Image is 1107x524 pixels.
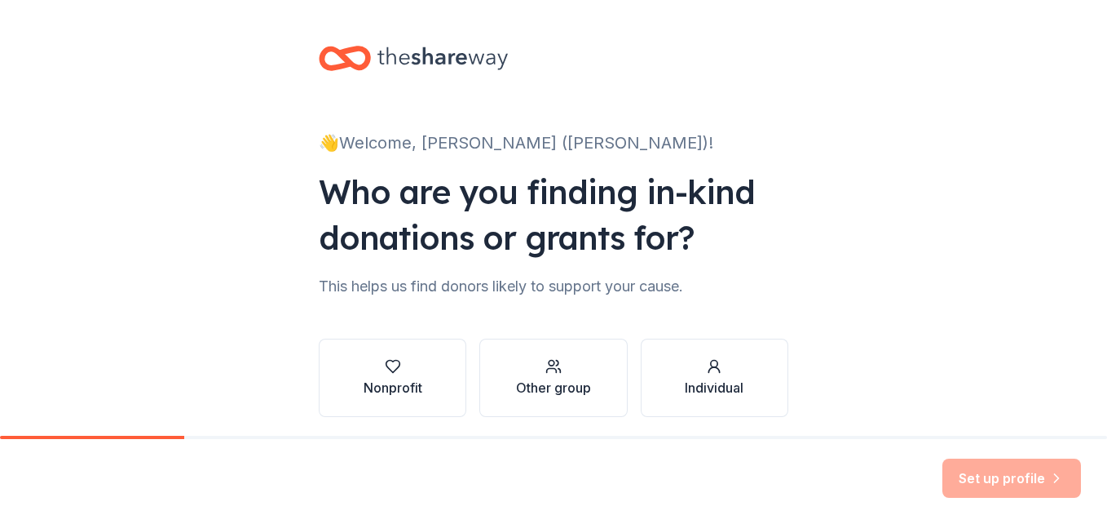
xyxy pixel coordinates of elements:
[516,378,591,397] div: Other group
[319,339,466,417] button: Nonprofit
[479,339,627,417] button: Other group
[319,273,788,300] div: This helps us find donors likely to support your cause.
[641,339,788,417] button: Individual
[319,130,788,156] div: 👋 Welcome, [PERSON_NAME] ([PERSON_NAME])!
[319,169,788,260] div: Who are you finding in-kind donations or grants for?
[685,378,743,397] div: Individual
[364,378,422,397] div: Nonprofit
